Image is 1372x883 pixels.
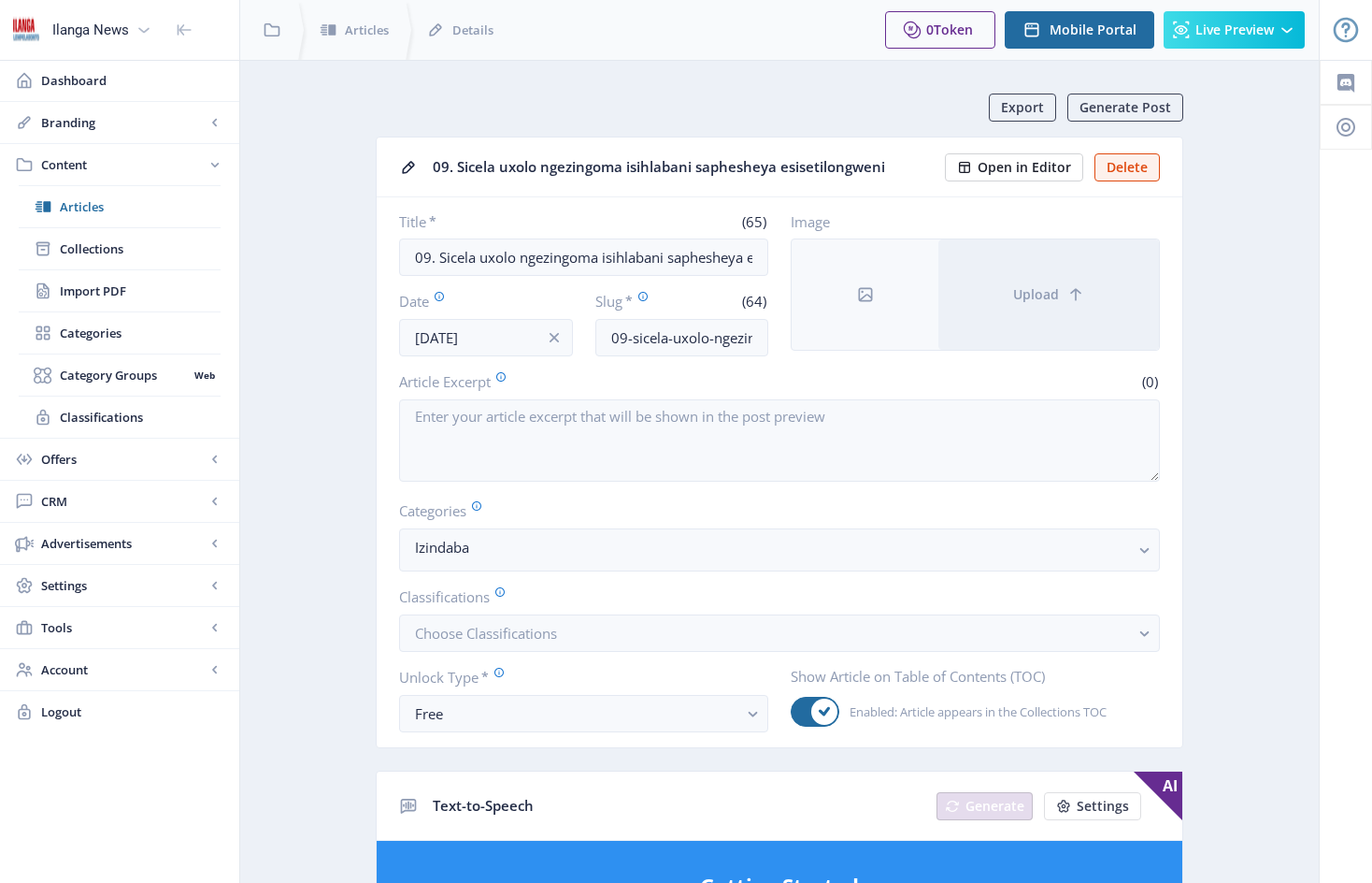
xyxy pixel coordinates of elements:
label: Show Article on Table of Contents (TOC) [791,667,1145,686]
a: Categories [19,312,221,354]
span: Collections [60,239,221,258]
span: Content [41,155,206,174]
span: Import PDF [60,282,221,300]
input: Type Article Title ... [399,239,768,276]
span: Logout [41,702,224,721]
span: Export [1001,100,1044,115]
span: Articles [60,197,221,216]
div: 09. Sicela uxolo ngezingoma isihlabani saphesheya esisetilongweni [433,152,934,181]
button: Izindaba [399,528,1160,572]
a: Classifications [19,397,221,438]
span: Branding [41,113,206,132]
button: Open in Editor [945,153,1083,181]
button: Generate [936,792,1033,820]
nb-icon: info [545,328,564,347]
a: Import PDF [19,270,221,311]
span: Token [934,21,973,38]
img: 6e32966d-d278-493e-af78-9af65f0c2223.png [11,15,41,45]
span: Categories [60,324,221,342]
span: Settings [1077,799,1129,814]
nb-badge: Web [188,366,221,384]
span: CRM [41,492,206,511]
input: this-is-how-a-slug-looks-like [595,319,769,356]
button: Mobile Portal [1005,11,1154,49]
label: Unlock Type [399,667,753,688]
span: AI [1134,772,1182,820]
button: Settings [1044,792,1141,820]
a: New page [1033,792,1141,820]
span: Generate Post [1079,100,1171,115]
label: Date [399,291,558,311]
button: Live Preview [1164,11,1305,49]
button: Upload [938,239,1159,350]
button: Free [399,695,768,732]
span: Generate [965,799,1024,814]
span: Choose Classifications [415,624,557,643]
label: Image [791,212,1145,231]
span: Enabled: Article appears in the Collections TOC [839,701,1107,723]
a: Articles [19,186,221,227]
a: Category GroupsWeb [19,355,221,396]
button: info [536,319,573,356]
button: Generate Post [1067,94,1183,122]
span: Dashboard [41,71,224,90]
button: Export [989,94,1056,122]
span: (0) [1139,372,1160,391]
div: Free [415,702,737,725]
button: Delete [1094,153,1160,181]
span: (64) [739,292,768,311]
a: New page [925,792,1033,820]
span: Advertisements [41,534,206,553]
span: (65) [739,212,768,231]
span: Settings [41,576,206,595]
button: Choose Classifications [399,615,1160,652]
span: Classifications [60,408,221,427]
span: Text-to-Speech [433,796,534,815]
span: Account [41,660,206,679]
span: Upload [1013,287,1059,302]
a: Collections [19,228,221,269]
span: Mobile Portal [1050,22,1136,37]
label: Categories [399,500,1145,521]
input: Publishing Date [399,319,573,356]
nb-select-label: Izindaba [415,536,1129,558]
span: Category Groups [60,366,188,384]
label: Classifications [399,586,1145,607]
label: Slug [595,291,675,311]
button: 0Token [885,11,995,49]
label: Article Excerpt [399,371,772,392]
span: Details [452,21,493,39]
span: Offers [41,450,206,469]
div: Ilanga News [52,9,129,51]
span: Live Preview [1195,22,1274,37]
span: Open in Editor [978,160,1071,175]
span: Articles [345,21,389,39]
label: Title [399,212,577,231]
span: Tools [41,618,206,637]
